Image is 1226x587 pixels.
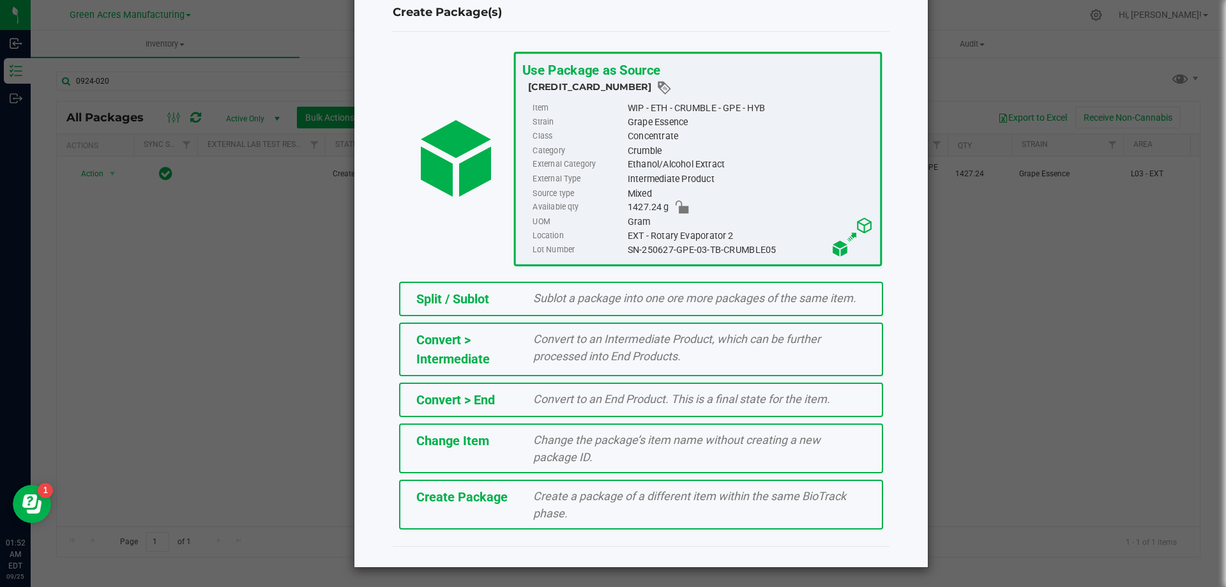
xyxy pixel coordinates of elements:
[533,392,830,406] span: Convert to an End Product. This is a final state for the item.
[13,485,51,523] iframe: Resource center
[528,80,874,96] div: 6120478602252611
[627,229,873,243] div: EXT - Rotary Evaporator 2
[416,332,490,367] span: Convert > Intermediate
[533,332,821,363] span: Convert to an Intermediate Product, which can be further processed into End Products.
[533,172,624,186] label: External Type
[416,433,489,448] span: Change Item
[627,158,873,172] div: Ethanol/Alcohol Extract
[627,101,873,115] div: WIP - ETH - CRUMBLE - GPE - HYB
[627,172,873,186] div: Intermediate Product
[416,291,489,307] span: Split / Sublot
[38,483,53,498] iframe: Resource center unread badge
[533,229,624,243] label: Location
[533,101,624,115] label: Item
[627,130,873,144] div: Concentrate
[627,215,873,229] div: Gram
[533,158,624,172] label: External Category
[533,130,624,144] label: Class
[393,4,889,21] h4: Create Package(s)
[533,433,821,464] span: Change the package’s item name without creating a new package ID.
[533,187,624,201] label: Source type
[627,243,873,257] div: SN-250627-GPE-03-TB-CRUMBLE05
[533,291,856,305] span: Sublot a package into one ore more packages of the same item.
[627,115,873,129] div: Grape Essence
[533,115,624,129] label: Strain
[627,201,669,215] span: 1427.24 g
[416,489,508,505] span: Create Package
[533,144,624,158] label: Category
[533,243,624,257] label: Lot Number
[522,62,660,78] span: Use Package as Source
[533,201,624,215] label: Available qty
[627,187,873,201] div: Mixed
[416,392,495,408] span: Convert > End
[533,215,624,229] label: UOM
[533,489,846,520] span: Create a package of a different item within the same BioTrack phase.
[627,144,873,158] div: Crumble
